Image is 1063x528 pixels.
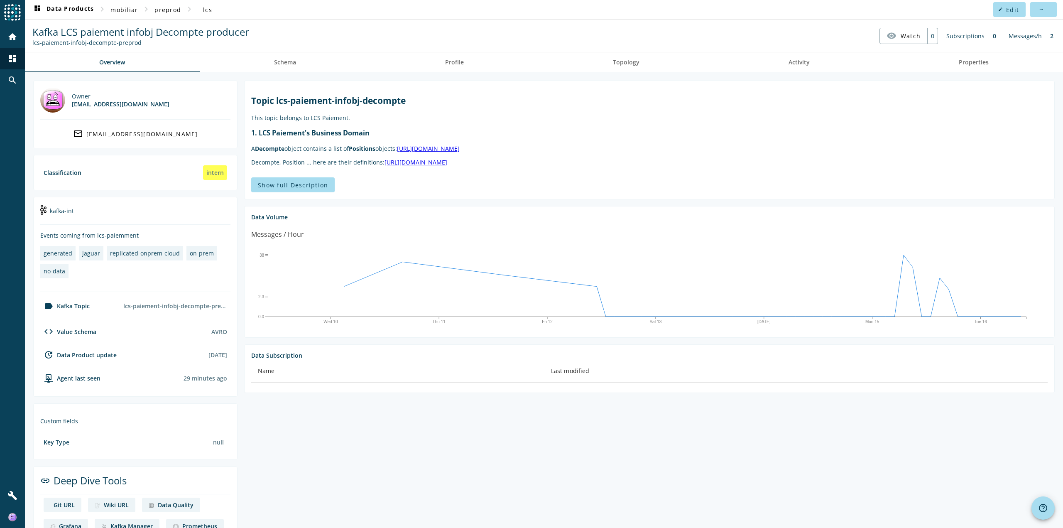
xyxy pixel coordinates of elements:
div: 0 [989,28,1000,44]
mat-icon: dashboard [32,5,42,15]
img: deep dive image [149,503,154,508]
text: 2.3 [258,295,264,299]
div: Classification [44,169,81,177]
div: Events coming from lcs-paiemment [40,231,230,239]
div: 2 [1046,28,1058,44]
div: Messages/h [1004,28,1046,44]
img: b0314987896bd2b07b9922826e0c657e [8,513,17,521]
div: on-prem [190,249,214,257]
text: 0.0 [258,314,264,319]
button: mobiliar [107,2,141,17]
span: preprod [154,6,181,14]
div: lcs-paiement-infobj-decompte-preprod [120,299,230,313]
span: Overview [99,59,125,65]
mat-icon: chevron_right [141,4,151,14]
mat-icon: chevron_right [184,4,194,14]
text: Tue 16 [974,319,987,324]
strong: Decompte [255,145,284,152]
mat-icon: search [7,75,17,85]
img: kafka-int [40,205,47,215]
mat-icon: home [7,32,17,42]
p: This topic belongs to LCS Paiement. [251,114,1048,122]
a: deep dive imageWiki URL [88,498,135,512]
mat-icon: mail_outline [73,129,83,139]
div: replicated-onprem-cloud [110,249,180,257]
button: Data Products [29,2,97,17]
span: Properties [959,59,989,65]
a: deep dive imageGit URL [44,498,81,512]
mat-icon: visibility [887,31,896,41]
div: Deep Dive Tools [40,474,230,494]
img: deep dive image [95,503,100,508]
div: AVRO [211,328,227,336]
div: generated [44,249,72,257]
mat-icon: update [44,350,54,360]
strong: Positions [349,145,375,152]
span: Data Products [32,5,94,15]
div: Kafka Topic [40,301,90,311]
mat-icon: help_outline [1038,503,1048,513]
div: Data Product update [40,350,117,360]
mat-icon: dashboard [7,54,17,64]
div: Data Volume [251,213,1048,221]
text: Mon 15 [865,319,879,324]
div: [EMAIL_ADDRESS][DOMAIN_NAME] [86,130,198,138]
mat-icon: chevron_right [97,4,107,14]
mat-icon: more_horiz [1039,7,1043,12]
div: [DATE] [208,351,227,359]
span: Activity [789,59,810,65]
th: Name [251,359,544,383]
div: agent-env-preprod [40,373,100,383]
span: mobiliar [110,6,138,14]
text: Thu 11 [433,319,446,324]
span: Watch [901,29,921,43]
h2: Topic lcs-paiement-infobj-decompte [251,95,1048,106]
p: A object contains a list of objects: [251,145,1048,152]
button: lcs [194,2,221,17]
a: [EMAIL_ADDRESS][DOMAIN_NAME] [40,126,230,141]
a: [URL][DOMAIN_NAME] [385,158,447,166]
div: Value Schema [40,327,96,336]
div: null [210,435,227,449]
div: Wiki URL [104,501,129,509]
div: intern [203,165,227,180]
mat-icon: edit [998,7,1003,12]
button: Edit [993,2,1026,17]
th: Last modified [544,359,1048,383]
div: Data Subscription [251,351,1048,359]
span: Kafka LCS paiement infobj Decompte producer [32,25,249,39]
div: 0 [927,28,938,44]
mat-icon: link [40,476,50,486]
mat-icon: code [44,327,54,336]
span: Topology [613,59,639,65]
text: Sat 13 [649,319,661,324]
div: Kafka Topic: lcs-paiement-infobj-decompte-preprod [32,39,249,47]
text: Fri 12 [542,319,553,324]
h3: 1. LCS Paiement's Business Domain [251,128,1048,138]
img: spoud-logo.svg [4,4,21,21]
div: Key Type [44,438,69,446]
button: Watch [880,28,927,43]
div: Git URL [54,501,75,509]
span: lcs [203,6,212,14]
text: [DATE] [757,319,771,324]
text: 38 [260,253,265,258]
text: Wed 10 [323,319,338,324]
img: dl_301005@mobi.ch [40,88,65,113]
div: no-data [44,267,65,275]
div: [EMAIL_ADDRESS][DOMAIN_NAME] [72,100,169,108]
mat-icon: label [44,301,54,311]
span: Show full Description [258,181,328,189]
mat-icon: build [7,491,17,501]
span: Schema [274,59,296,65]
div: kafka-int [40,204,230,225]
span: Edit [1006,6,1019,14]
a: deep dive imageData Quality [142,498,200,512]
div: Owner [72,92,169,100]
span: Profile [445,59,464,65]
div: Messages / Hour [251,229,304,240]
div: Custom fields [40,417,230,425]
div: Subscriptions [942,28,989,44]
a: [URL][DOMAIN_NAME] [397,145,460,152]
div: Data Quality [158,501,193,509]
